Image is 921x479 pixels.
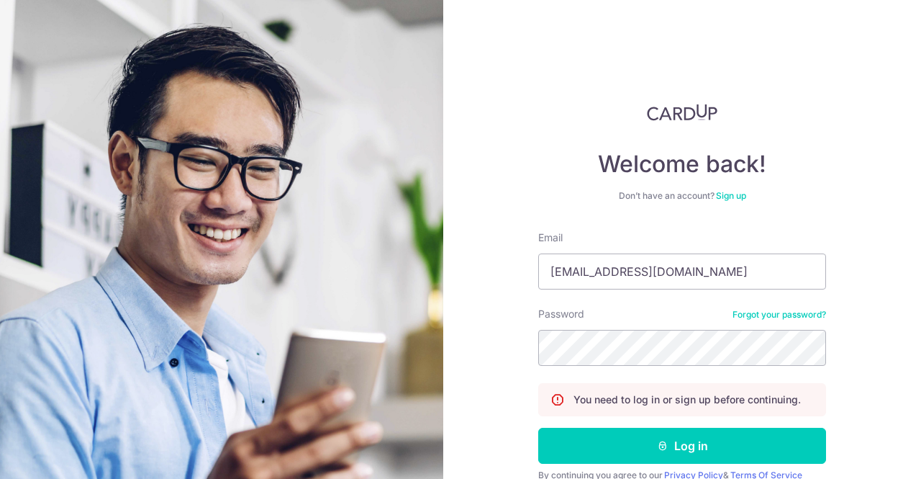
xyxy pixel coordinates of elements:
[538,307,584,321] label: Password
[538,254,826,290] input: Enter your Email
[538,428,826,464] button: Log in
[538,150,826,179] h4: Welcome back!
[647,104,717,121] img: CardUp Logo
[573,393,801,407] p: You need to log in or sign up before continuing.
[716,190,746,201] a: Sign up
[538,190,826,202] div: Don’t have an account?
[732,309,826,321] a: Forgot your password?
[538,230,563,245] label: Email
